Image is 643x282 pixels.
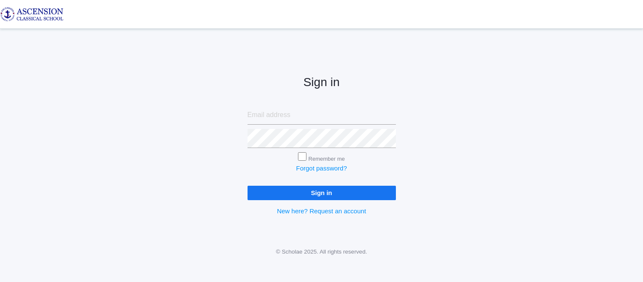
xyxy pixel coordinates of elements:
input: Sign in [248,186,396,200]
label: Remember me [309,156,345,162]
a: New here? Request an account [277,207,366,215]
a: Forgot password? [296,165,347,172]
input: Email address [248,106,396,125]
h2: Sign in [248,76,396,89]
